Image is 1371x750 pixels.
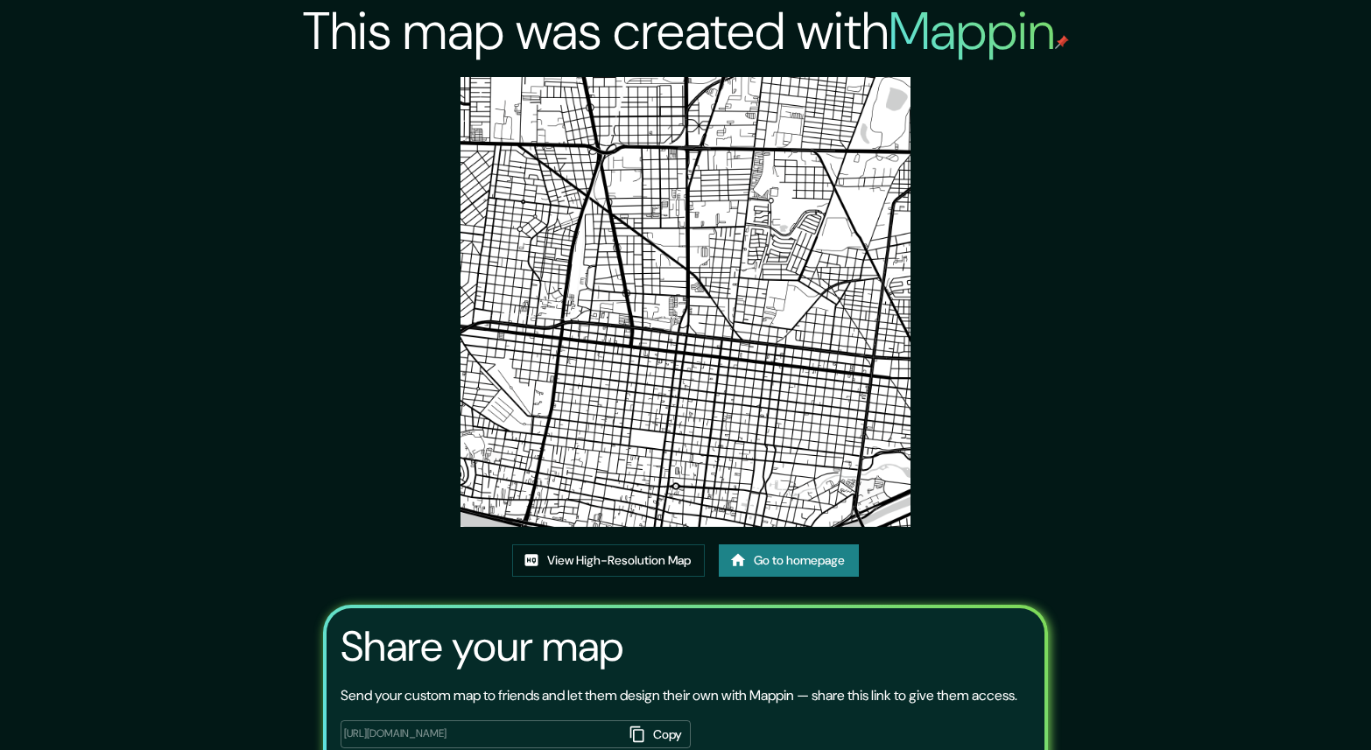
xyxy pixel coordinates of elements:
[341,685,1017,706] p: Send your custom map to friends and let them design their own with Mappin — share this link to gi...
[719,544,859,577] a: Go to homepage
[622,720,691,749] button: Copy
[1055,35,1069,49] img: mappin-pin
[461,77,910,527] img: created-map
[512,544,705,577] a: View High-Resolution Map
[341,622,623,671] h3: Share your map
